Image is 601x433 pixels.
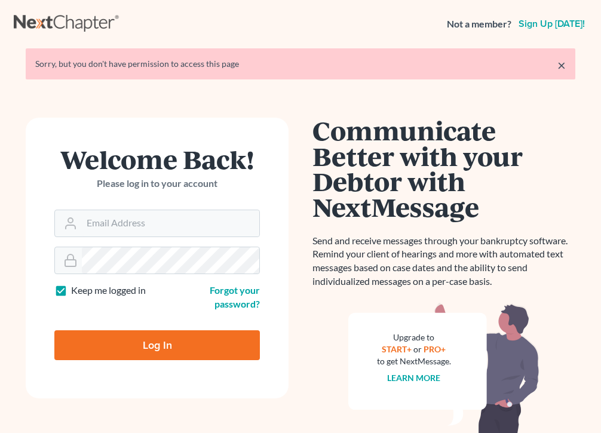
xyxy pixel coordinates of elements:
input: Email Address [82,210,259,237]
p: Please log in to your account [54,177,260,191]
a: Forgot your password? [210,284,260,309]
p: Send and receive messages through your bankruptcy software. Remind your client of hearings and mo... [312,234,575,288]
input: Log In [54,330,260,360]
a: Learn more [388,373,441,383]
span: or [414,344,422,354]
strong: Not a member? [447,17,511,31]
div: to get NextMessage. [377,355,451,367]
label: Keep me logged in [71,284,146,297]
a: Sign up [DATE]! [516,19,587,29]
a: START+ [382,344,412,354]
h1: Welcome Back! [54,146,260,172]
div: Sorry, but you don't have permission to access this page [35,58,566,70]
a: PRO+ [424,344,446,354]
h1: Communicate Better with your Debtor with NextMessage [312,118,575,220]
a: × [557,58,566,72]
div: Upgrade to [377,331,451,343]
